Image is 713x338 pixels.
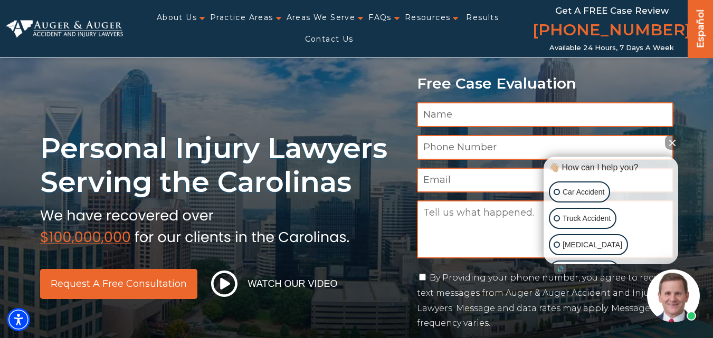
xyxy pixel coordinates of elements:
[417,135,673,160] input: Phone Number
[665,135,680,150] button: Close Intaker Chat Widget
[563,238,622,252] p: [MEDICAL_DATA]
[368,7,392,28] a: FAQs
[417,168,673,192] input: Email
[51,279,187,288] span: Request a Free Consultation
[417,102,673,127] input: Name
[157,7,197,28] a: About Us
[208,270,341,297] button: Watch Our Video
[466,7,499,28] a: Results
[40,205,349,245] img: sub text
[533,18,691,44] a: [PHONE_NUMBER]
[6,20,123,38] img: Auger & Auger Accident and Injury Lawyers Logo
[647,269,700,322] img: Intaker widget Avatar
[417,273,671,328] label: By Providing your phone number, you agree to receive text messages from Auger & Auger Accident an...
[554,264,566,274] a: Open intaker chat
[405,7,451,28] a: Resources
[546,162,676,173] div: 👋🏼 How can I help you?
[305,28,354,50] a: Contact Us
[417,75,673,92] p: Free Case Evaluation
[563,186,604,199] p: Car Accident
[210,7,273,28] a: Practice Areas
[40,131,404,200] h1: Personal Injury Lawyers Serving the Carolinas
[563,212,611,225] p: Truck Accident
[287,7,356,28] a: Areas We Serve
[555,5,669,16] span: Get a FREE Case Review
[7,308,30,331] div: Accessibility Menu
[549,44,674,52] span: Available 24 Hours, 7 Days a Week
[40,269,197,299] a: Request a Free Consultation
